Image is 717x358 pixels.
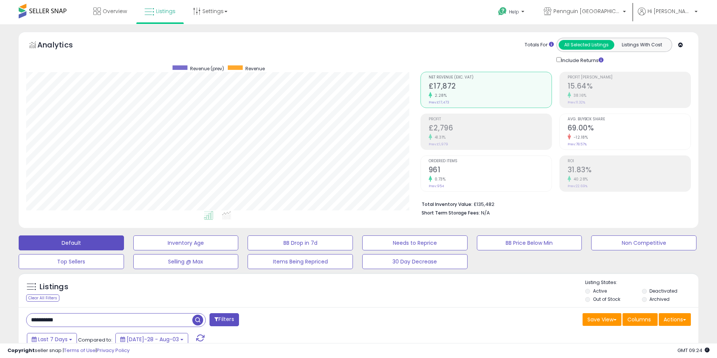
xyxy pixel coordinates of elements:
[64,347,96,354] a: Terms of Use
[422,199,685,208] li: £135,482
[429,166,552,176] h2: 961
[559,40,614,50] button: All Selected Listings
[638,7,698,24] a: Hi [PERSON_NAME]
[585,279,698,286] p: Listing States:
[190,65,224,72] span: Revenue (prev)
[571,93,587,98] small: 38.16%
[78,336,112,343] span: Compared to:
[429,159,552,163] span: Ordered Items
[422,201,472,207] b: Total Inventory Value:
[568,75,690,80] span: Profit [PERSON_NAME]
[568,142,587,146] small: Prev: 78.57%
[248,254,353,269] button: Items Being Repriced
[103,7,127,15] span: Overview
[568,100,585,105] small: Prev: 11.32%
[115,333,188,346] button: [DATE]-28 - Aug-03
[583,313,621,326] button: Save View
[38,336,68,343] span: Last 7 Days
[422,210,480,216] b: Short Term Storage Fees:
[7,347,35,354] strong: Copyright
[429,75,552,80] span: Net Revenue (Exc. VAT)
[568,82,690,92] h2: 15.64%
[593,296,620,302] label: Out of Stock
[429,184,444,188] small: Prev: 954
[37,40,87,52] h5: Analytics
[432,135,446,140] small: 41.31%
[627,316,651,323] span: Columns
[568,159,690,163] span: ROI
[19,254,124,269] button: Top Sellers
[571,135,588,140] small: -12.18%
[209,313,239,326] button: Filters
[551,56,612,64] div: Include Returns
[127,336,179,343] span: [DATE]-28 - Aug-03
[498,7,507,16] i: Get Help
[429,100,449,105] small: Prev: £17,473
[571,176,588,182] small: 40.28%
[248,235,353,250] button: BB Drop in 7d
[40,282,68,292] h5: Listings
[27,333,77,346] button: Last 7 Days
[614,40,670,50] button: Listings With Cost
[245,65,265,72] span: Revenue
[591,235,696,250] button: Non Competitive
[429,117,552,121] span: Profit
[649,296,670,302] label: Archived
[429,142,448,146] small: Prev: £1,979
[568,166,690,176] h2: 31.83%
[19,235,124,250] button: Default
[568,124,690,134] h2: 69.00%
[97,347,130,354] a: Privacy Policy
[477,235,582,250] button: BB Price Below Min
[649,288,677,294] label: Deactivated
[26,294,59,302] div: Clear All Filters
[481,209,490,216] span: N/A
[362,235,468,250] button: Needs to Reprice
[593,288,607,294] label: Active
[432,176,446,182] small: 0.73%
[525,41,554,49] div: Totals For
[429,124,552,134] h2: £2,796
[133,254,239,269] button: Selling @ Max
[432,93,447,98] small: 2.28%
[133,235,239,250] button: Inventory Age
[492,1,532,24] a: Help
[156,7,176,15] span: Listings
[623,313,658,326] button: Columns
[648,7,692,15] span: Hi [PERSON_NAME]
[568,184,587,188] small: Prev: 22.69%
[568,117,690,121] span: Avg. Buybox Share
[677,347,710,354] span: 2025-08-11 09:24 GMT
[553,7,621,15] span: Pennguin [GEOGRAPHIC_DATA]
[659,313,691,326] button: Actions
[509,9,519,15] span: Help
[362,254,468,269] button: 30 Day Decrease
[7,347,130,354] div: seller snap | |
[429,82,552,92] h2: £17,872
